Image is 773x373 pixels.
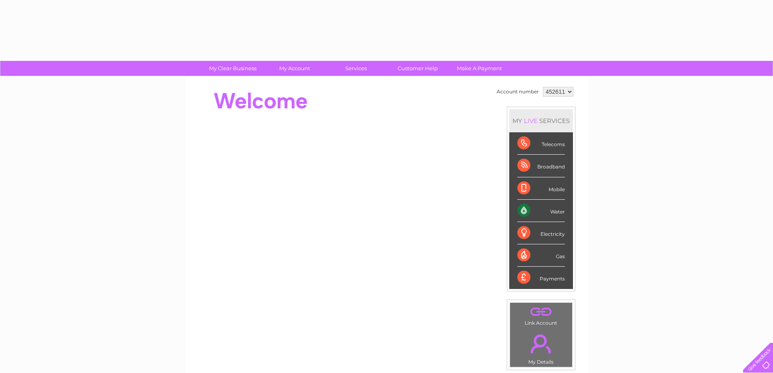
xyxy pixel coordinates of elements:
[510,328,573,367] td: My Details
[323,61,390,76] a: Services
[512,305,570,319] a: .
[446,61,513,76] a: Make A Payment
[509,109,573,132] div: MY SERVICES
[510,302,573,328] td: Link Account
[512,330,570,358] a: .
[517,200,565,222] div: Water
[522,117,539,125] div: LIVE
[517,177,565,200] div: Mobile
[517,244,565,267] div: Gas
[199,61,266,76] a: My Clear Business
[495,85,541,99] td: Account number
[517,155,565,177] div: Broadband
[517,222,565,244] div: Electricity
[517,267,565,289] div: Payments
[261,61,328,76] a: My Account
[384,61,451,76] a: Customer Help
[517,132,565,155] div: Telecoms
